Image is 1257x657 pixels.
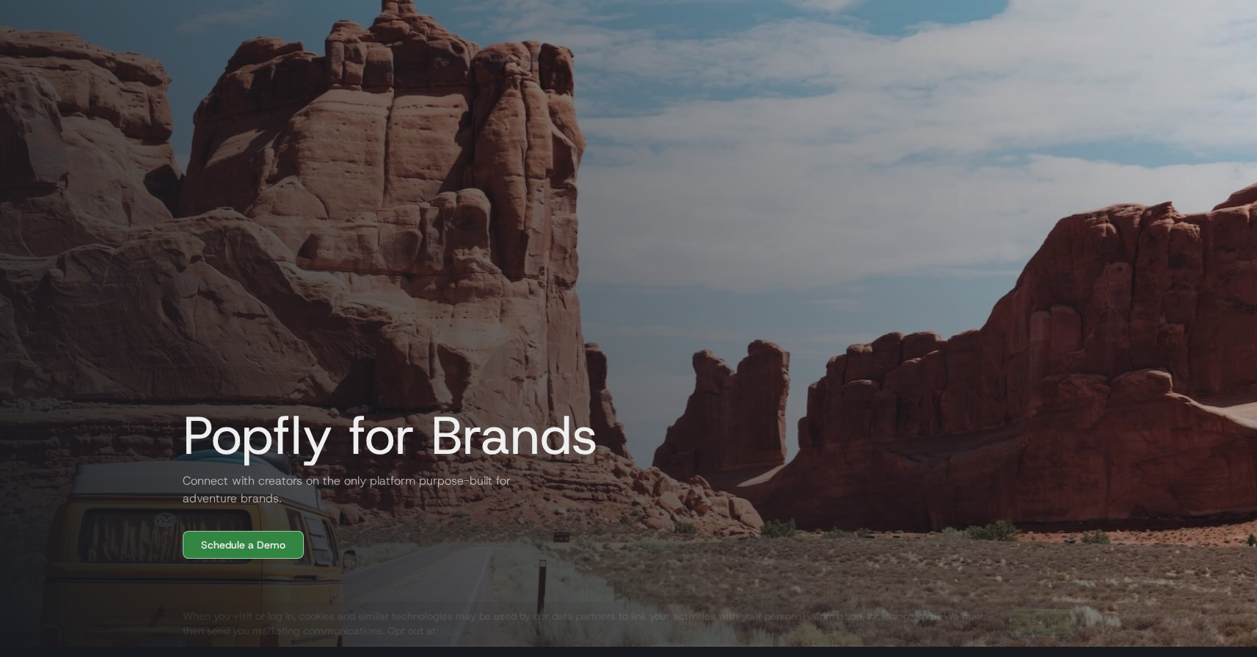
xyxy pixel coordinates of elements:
[436,624,456,637] a: here
[183,531,304,559] a: Schedule a Demo
[1010,609,1075,637] a: Got It!
[183,609,998,638] div: When you visit or log in, cookies and similar technologies may be used by our data partners to li...
[171,406,598,465] h1: Popfly for Brands
[171,472,523,507] h2: Connect with creators on the only platform purpose-built for adventure brands.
